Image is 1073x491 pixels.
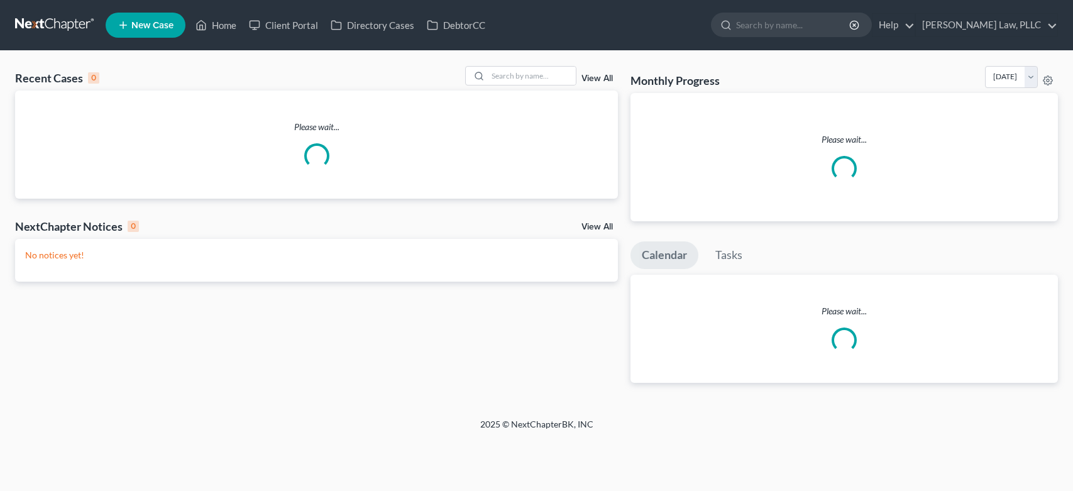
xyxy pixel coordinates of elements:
a: Calendar [630,241,698,269]
p: Please wait... [641,133,1048,146]
a: DebtorCC [421,14,492,36]
p: Please wait... [630,305,1058,317]
a: Tasks [704,241,754,269]
div: 0 [128,221,139,232]
a: Directory Cases [324,14,421,36]
span: New Case [131,21,173,30]
input: Search by name... [488,67,576,85]
div: Recent Cases [15,70,99,86]
h3: Monthly Progress [630,73,720,88]
div: NextChapter Notices [15,219,139,234]
a: View All [581,74,613,83]
div: 0 [88,72,99,84]
p: Please wait... [15,121,618,133]
div: 2025 © NextChapterBK, INC [179,418,895,441]
a: Home [189,14,243,36]
a: Client Portal [243,14,324,36]
a: Help [872,14,915,36]
input: Search by name... [736,13,851,36]
a: View All [581,223,613,231]
a: [PERSON_NAME] Law, PLLC [916,14,1057,36]
p: No notices yet! [25,249,608,262]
